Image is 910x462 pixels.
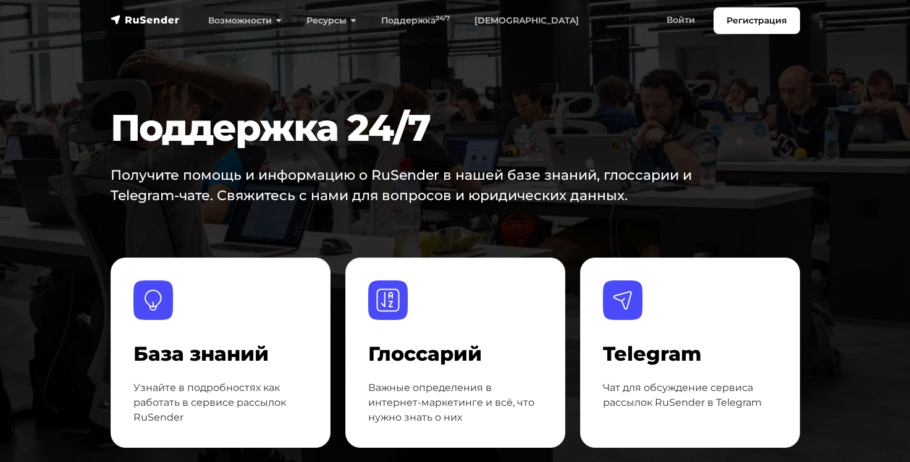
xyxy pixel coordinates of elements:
[368,380,542,425] p: Важные определения в интернет-маркетинге и всё, что нужно знать о них
[603,380,777,410] p: Чат для обсуждение сервиса рассылок RuSender в Telegram
[603,280,642,320] img: Telegram
[111,14,180,26] img: RuSender
[436,14,450,22] sup: 24/7
[462,8,591,33] a: [DEMOGRAPHIC_DATA]
[654,7,707,33] a: Войти
[368,342,542,366] h4: Глоссарий
[196,8,294,33] a: Возможности
[294,8,369,33] a: Ресурсы
[714,7,800,34] a: Регистрация
[369,8,462,33] a: Поддержка24/7
[345,258,565,448] a: Глоссарий Глоссарий Важные определения в интернет-маркетинге и всё, что нужно знать о них
[111,258,331,448] a: База знаний База знаний Узнайте в подробностях как работать в сервисе рассылок RuSender
[111,165,709,206] p: Получите помощь и информацию о RuSender в нашей базе знаний, глоссарии и Telegram-чате. Свяжитесь...
[111,106,741,150] h1: Поддержка 24/7
[133,380,308,425] p: Узнайте в подробностях как работать в сервисе рассылок RuSender
[368,280,408,320] img: Глоссарий
[133,342,308,366] h4: База знаний
[580,258,800,448] a: Telegram Telegram Чат для обсуждение сервиса рассылок RuSender в Telegram
[133,280,173,320] img: База знаний
[603,342,777,366] h4: Telegram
